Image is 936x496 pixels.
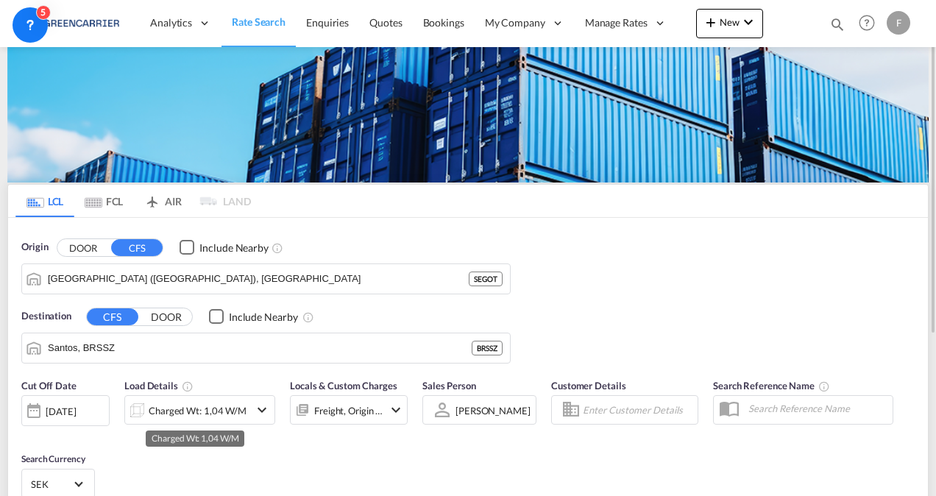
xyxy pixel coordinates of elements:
span: Rate Search [232,15,286,28]
div: [DATE] [46,405,76,418]
input: Enter Customer Details [583,399,693,421]
md-input-container: Gothenburg (Goteborg), SEGOT [22,264,510,294]
div: Include Nearby [229,310,298,325]
div: icon-magnify [829,16,845,38]
md-input-container: Santos, BRSSZ [22,333,510,363]
span: Bookings [423,16,464,29]
div: Freight Origin Destinationicon-chevron-down [290,395,408,425]
span: Quotes [369,16,402,29]
span: Search Reference Name [713,380,830,392]
button: icon-plus 400-fgNewicon-chevron-down [696,9,763,38]
div: Help [854,10,887,37]
span: Locals & Custom Charges [290,380,397,392]
button: CFS [87,308,138,325]
md-select: Sales Person: Fredrik Fagerman [454,400,532,421]
span: SEK [31,478,72,491]
button: DOOR [141,308,192,325]
span: Cut Off Date [21,380,77,392]
input: Search by Port [48,268,469,290]
span: Destination [21,309,71,324]
span: Origin [21,240,48,255]
input: Search Reference Name [741,397,893,419]
md-datepicker: Select [21,425,32,444]
md-icon: icon-airplane [143,193,161,204]
img: GreenCarrierFCL_LCL.png [7,47,929,183]
md-icon: Unchecked: Ignores neighbouring ports when fetching rates.Checked : Includes neighbouring ports w... [272,242,283,254]
md-icon: icon-magnify [829,16,845,32]
div: F [887,11,910,35]
md-icon: Your search will be saved by the below given name [818,380,830,392]
md-pagination-wrapper: Use the left and right arrow keys to navigate between tabs [15,185,251,217]
md-icon: icon-chevron-down [387,401,405,419]
md-tooltip: Charged Wt: 1,04 W/M [146,431,244,447]
span: Analytics [150,15,192,30]
md-icon: Chargeable Weight [182,380,194,392]
md-icon: Unchecked: Ignores neighbouring ports when fetching rates.Checked : Includes neighbouring ports w... [302,311,314,323]
span: Enquiries [306,16,349,29]
div: Charged Wt: 1,04 W/M [149,400,247,421]
div: BRSSZ [472,341,503,355]
div: Freight Origin Destination [314,400,383,421]
md-select: Select Currency: kr SEKSweden Krona [29,473,87,495]
div: Charged Wt: 1,04 W/Micon-chevron-down [124,395,275,425]
div: [PERSON_NAME] [455,405,531,417]
input: Search by Port [48,337,472,359]
span: New [702,16,757,28]
span: Manage Rates [585,15,648,30]
div: SEGOT [469,272,503,286]
button: CFS [111,239,163,256]
span: Sales Person [422,380,476,392]
button: DOOR [57,239,109,256]
md-icon: icon-chevron-down [253,401,271,419]
md-checkbox: Checkbox No Ink [180,240,269,255]
md-tab-item: FCL [74,185,133,217]
span: My Company [485,15,545,30]
md-checkbox: Checkbox No Ink [209,309,298,325]
span: Customer Details [551,380,625,392]
span: Search Currency [21,453,85,464]
md-tab-item: AIR [133,185,192,217]
div: [DATE] [21,395,110,426]
md-icon: icon-plus 400-fg [702,13,720,31]
img: 609dfd708afe11efa14177256b0082fb.png [22,7,121,40]
md-tab-item: LCL [15,185,74,217]
span: Help [854,10,879,35]
div: Include Nearby [199,241,269,255]
span: Load Details [124,380,194,392]
md-icon: icon-chevron-down [740,13,757,31]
